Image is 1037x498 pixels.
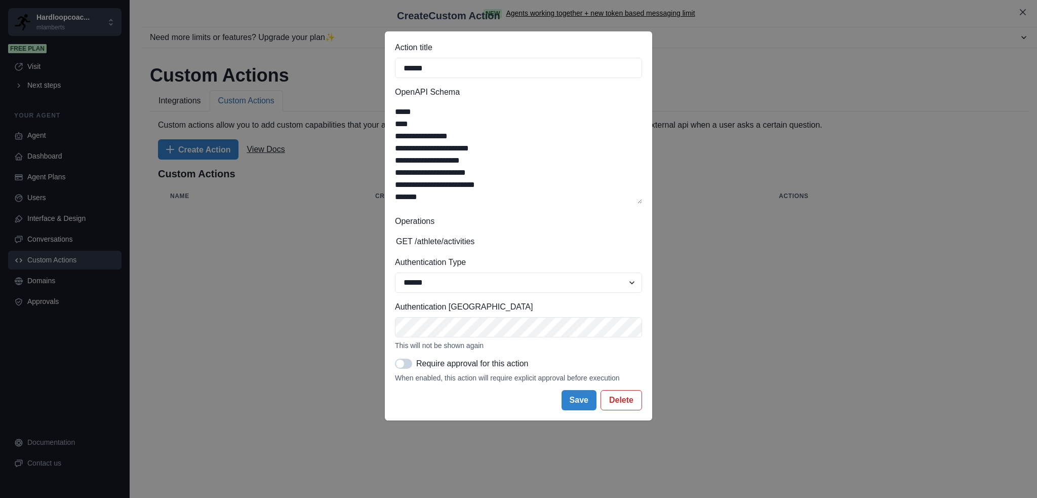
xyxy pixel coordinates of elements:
[395,236,475,248] option: GET /athlete/activities
[395,341,642,350] div: This will not be shown again
[1015,4,1031,20] button: Close
[395,256,636,269] label: Authentication Type
[562,390,596,410] button: Save
[395,42,636,54] label: Action title
[395,86,636,98] label: OpenAPI Schema
[395,301,636,313] label: Authentication [GEOGRAPHIC_DATA]
[416,358,528,370] p: Require approval for this action
[395,215,642,227] p: Operations
[395,374,642,382] div: When enabled, this action will require explicit approval before execution
[601,390,642,410] button: Delete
